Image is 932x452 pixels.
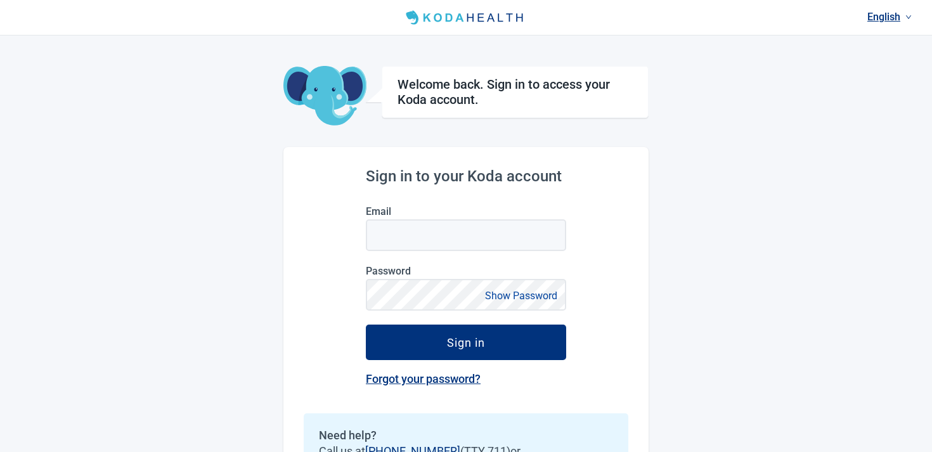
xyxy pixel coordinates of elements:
img: Koda Health [401,8,531,28]
label: Email [366,205,566,217]
img: Koda Elephant [283,66,366,127]
h2: Sign in to your Koda account [366,167,566,185]
span: down [905,14,912,20]
h1: Welcome back. Sign in to access your Koda account. [398,77,633,107]
label: Password [366,265,566,277]
button: Show Password [481,287,561,304]
a: Forgot your password? [366,372,481,385]
h2: Need help? [319,429,613,442]
button: Sign in [366,325,566,360]
div: Sign in [447,336,485,349]
a: Current language: English [862,6,917,27]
